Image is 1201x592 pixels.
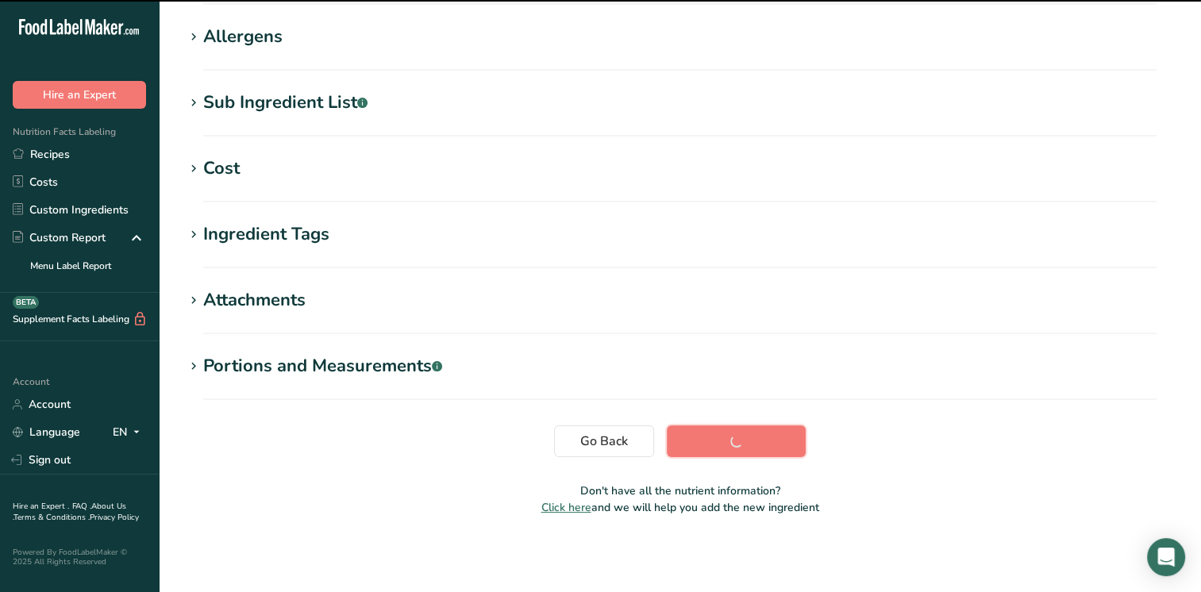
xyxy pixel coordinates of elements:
div: Allergens [203,24,283,50]
button: Go Back [554,425,654,457]
div: Ingredient Tags [203,221,329,248]
span: Click here [541,500,591,515]
div: Custom Report [13,229,106,246]
div: Open Intercom Messenger [1147,538,1185,576]
div: EN [113,423,146,442]
p: and we will help you add the new ingredient [184,499,1176,516]
div: Cost [203,156,240,182]
a: FAQ . [72,501,91,512]
div: Powered By FoodLabelMaker © 2025 All Rights Reserved [13,548,146,567]
a: Language [13,418,80,446]
span: Go Back [580,432,628,451]
div: BETA [13,296,39,309]
button: Hire an Expert [13,81,146,109]
a: About Us . [13,501,126,523]
a: Hire an Expert . [13,501,69,512]
div: Attachments [203,287,306,313]
p: Don't have all the nutrient information? [184,482,1176,499]
div: Portions and Measurements [203,353,442,379]
a: Privacy Policy [90,512,139,523]
div: Sub Ingredient List [203,90,368,116]
a: Terms & Conditions . [13,512,90,523]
